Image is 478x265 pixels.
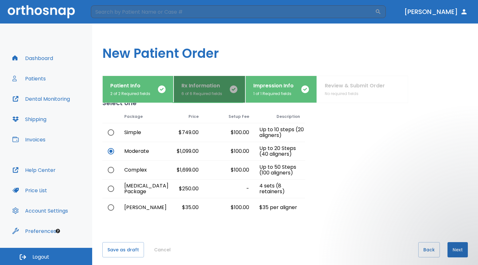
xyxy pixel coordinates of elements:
[119,198,153,217] div: [PERSON_NAME]
[253,91,294,97] p: 1 of 1 Required fields
[110,91,150,97] p: 2 of 2 Required fields
[9,162,59,178] button: Help Center
[9,132,49,147] button: Invoices
[9,91,74,106] button: Dental Monitoring
[153,123,203,142] div: $749.00
[229,113,249,120] p: Setup Fee
[254,123,305,142] div: Up to 10 steps (20 aligners)
[55,228,61,234] div: Tooltip anchor
[254,180,305,198] div: 4 sets (8 retainers)
[102,242,144,257] button: Save as draft
[8,5,75,18] img: Orthosnap
[153,180,203,198] div: $250.00
[181,91,222,97] p: 6 of 6 Required fields
[204,161,254,179] div: $100.00
[9,223,60,239] button: Preferences
[119,123,153,142] div: Simple
[204,198,254,217] div: $100.00
[418,242,440,257] button: Back
[153,161,203,179] div: $1,699.00
[254,198,305,217] div: $35 per aligner
[9,71,50,86] button: Patients
[110,82,150,90] p: Patient Info
[254,161,305,179] div: Up to 50 Steps (100 aligners)
[447,242,468,257] button: Next
[124,113,143,120] p: Package
[188,113,199,120] p: Price
[204,180,254,198] div: -
[152,242,173,257] button: Cancel
[9,183,51,198] button: Price List
[277,113,300,120] p: Description
[153,142,203,160] div: $1,099.00
[181,82,222,90] p: Rx Information
[32,254,49,261] span: Logout
[254,142,305,160] div: Up to 20 Steps (40 aligners)
[119,180,153,198] div: [MEDICAL_DATA] Package
[204,142,254,160] div: $100.00
[92,24,478,76] h1: New Patient Order
[119,142,153,160] div: Moderate
[119,161,153,179] div: Complex
[9,51,57,66] button: Dashboard
[91,5,375,18] input: Search by Patient Name or Case #
[204,123,254,142] div: $100.00
[402,6,470,17] button: [PERSON_NAME]
[9,112,50,127] button: Shipping
[253,82,294,90] p: Impression Info
[9,203,72,218] button: Account Settings
[153,198,203,217] div: $35.00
